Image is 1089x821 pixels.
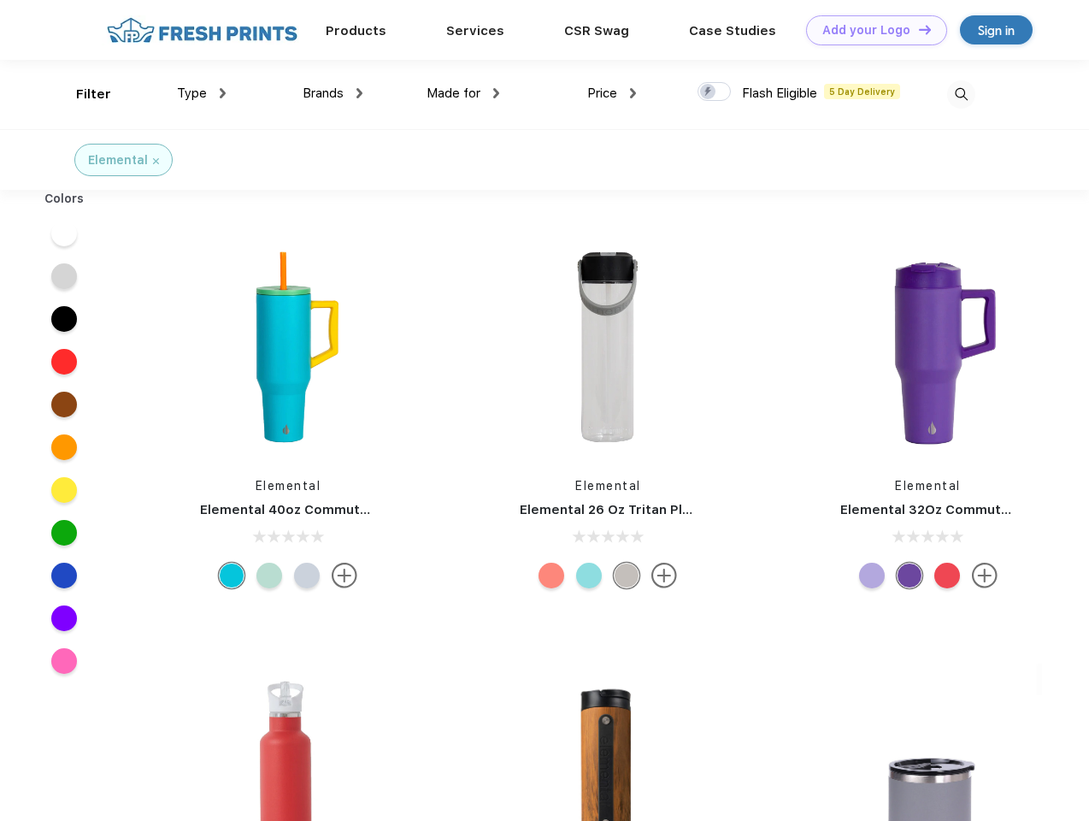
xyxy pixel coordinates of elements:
[174,233,402,460] img: func=resize&h=266
[446,23,504,38] a: Services
[294,563,320,588] div: Aurora Dream
[840,502,1073,517] a: Elemental 32Oz Commuter Tumbler
[539,563,564,588] div: Cotton candy
[934,563,960,588] div: Red
[32,190,97,208] div: Colors
[972,563,998,588] img: more.svg
[564,23,629,38] a: CSR Swag
[493,88,499,98] img: dropdown.png
[177,86,207,101] span: Type
[576,563,602,588] div: Berry breeze
[332,563,357,588] img: more.svg
[219,563,244,588] div: Blue lagoon
[256,479,321,493] a: Elemental
[895,479,961,493] a: Elemental
[859,563,885,588] div: Lilac Tie Dye
[614,563,639,588] div: Midnight Clear
[587,86,617,101] span: Price
[303,86,344,101] span: Brands
[630,88,636,98] img: dropdown.png
[815,233,1042,460] img: func=resize&h=266
[76,85,111,104] div: Filter
[947,80,975,109] img: desktop_search.svg
[326,23,386,38] a: Products
[356,88,362,98] img: dropdown.png
[88,151,148,169] div: Elemental
[153,158,159,164] img: filter_cancel.svg
[102,15,303,45] img: fo%20logo%202.webp
[824,84,900,99] span: 5 Day Delivery
[651,563,677,588] img: more.svg
[200,502,432,517] a: Elemental 40oz Commuter Tumbler
[494,233,721,460] img: func=resize&h=266
[978,21,1015,40] div: Sign in
[220,88,226,98] img: dropdown.png
[256,563,282,588] div: Mint Sorbet
[742,86,817,101] span: Flash Eligible
[575,479,641,493] a: Elemental
[897,563,922,588] div: Purple
[520,502,803,517] a: Elemental 26 Oz Tritan Plastic Water Bottle
[822,23,910,38] div: Add your Logo
[960,15,1033,44] a: Sign in
[919,25,931,34] img: DT
[427,86,480,101] span: Made for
